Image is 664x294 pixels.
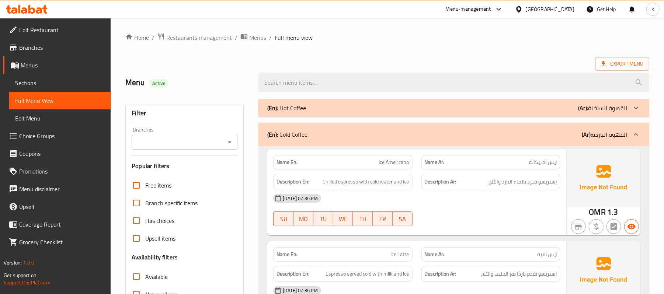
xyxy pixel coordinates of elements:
[258,73,649,92] input: search
[19,167,105,176] span: Promotions
[277,251,298,258] strong: Name En:
[376,214,390,224] span: FR
[3,145,111,162] a: Coupons
[393,211,413,226] button: SA
[425,158,445,166] strong: Name Ar:
[537,251,557,258] span: آيس لاتيه
[607,205,618,219] span: 1.3
[19,202,105,211] span: Upsell
[258,123,649,146] div: (En): Cold Coffee(Ar):القهوة الباردة
[293,211,313,226] button: MO
[275,33,313,42] span: Full menu view
[446,5,491,14] div: Menu-management
[4,278,51,287] a: Support.OpsPlatform
[571,219,586,234] button: Not branch specific item
[373,211,393,226] button: FR
[249,33,266,42] span: Menus
[19,43,105,52] span: Branches
[391,251,409,258] span: Ice Latte
[19,25,105,34] span: Edit Restaurant
[296,214,310,224] span: MO
[240,33,266,42] a: Menus
[280,287,321,294] span: [DATE] 07:36 PM
[273,211,293,226] button: SU
[582,130,627,139] p: القهوة الباردة
[3,180,111,198] a: Menu disclaimer
[9,109,111,127] a: Edit Menu
[19,220,105,229] span: Coverage Report
[235,33,237,42] li: /
[3,56,111,74] a: Menus
[3,127,111,145] a: Choice Groups
[125,33,649,42] nav: breadcrumb
[313,211,333,226] button: TU
[125,33,149,42] a: Home
[425,269,456,279] strong: Description Ar:
[225,137,235,147] button: Open
[624,219,639,234] button: Available
[3,21,111,39] a: Edit Restaurant
[481,269,557,279] span: إسبريسو يقدم باردًا مع الحليب والثلج
[166,33,232,42] span: Restaurants management
[595,57,649,71] span: Export Menu
[267,102,278,113] b: (En):
[19,238,105,246] span: Grocery Checklist
[267,104,306,112] p: Hot Coffee
[589,219,604,234] button: Purchased item
[4,270,38,280] span: Get support on:
[316,214,330,224] span: TU
[529,158,557,166] span: آيس أمريكانو
[3,198,111,216] a: Upsell
[23,258,34,267] span: 1.0.0
[15,96,105,105] span: Full Menu View
[19,149,105,158] span: Coupons
[3,216,111,233] a: Coverage Report
[19,185,105,193] span: Menu disclaimer
[267,130,307,139] p: Cold Coffee
[4,258,22,267] span: Version:
[601,59,643,69] span: Export Menu
[379,158,409,166] span: Ice Americano
[606,219,621,234] button: Not has choices
[277,177,309,186] strong: Description En:
[651,5,654,13] span: K
[526,5,574,13] div: [GEOGRAPHIC_DATA]
[489,177,557,186] span: إسبريسو مبرد بالماء البارد والثلج
[396,214,410,224] span: SA
[582,129,592,140] b: (Ar):
[277,214,291,224] span: SU
[353,211,373,226] button: TH
[125,77,250,88] h2: Menu
[152,33,154,42] li: /
[132,253,178,262] h3: Availability filters
[589,205,606,219] span: OMR
[277,158,298,166] strong: Name En:
[15,114,105,123] span: Edit Menu
[567,149,640,207] img: Ae5nvW7+0k+MAAAAAElFTkSuQmCC
[3,162,111,180] a: Promotions
[149,80,168,87] span: Active
[258,99,649,117] div: (En): Hot Coffee(Ar):القهوة الساخنة
[9,92,111,109] a: Full Menu View
[145,272,168,281] span: Available
[323,177,409,186] span: Chilled espresso with cold water and ice
[267,129,278,140] b: (En):
[132,162,237,170] h3: Popular filters
[15,78,105,87] span: Sections
[145,234,175,243] span: Upsell items
[9,74,111,92] a: Sections
[326,269,409,279] span: Espresso served cold with milk and ice
[19,132,105,140] span: Choice Groups
[157,33,232,42] a: Restaurants management
[149,79,168,88] div: Active
[145,216,174,225] span: Has choices
[269,33,272,42] li: /
[3,39,111,56] a: Branches
[425,177,456,186] strong: Description Ar:
[280,195,321,202] span: [DATE] 07:36 PM
[336,214,350,224] span: WE
[277,269,309,279] strong: Description En:
[425,251,445,258] strong: Name Ar:
[21,61,105,70] span: Menus
[356,214,370,224] span: TH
